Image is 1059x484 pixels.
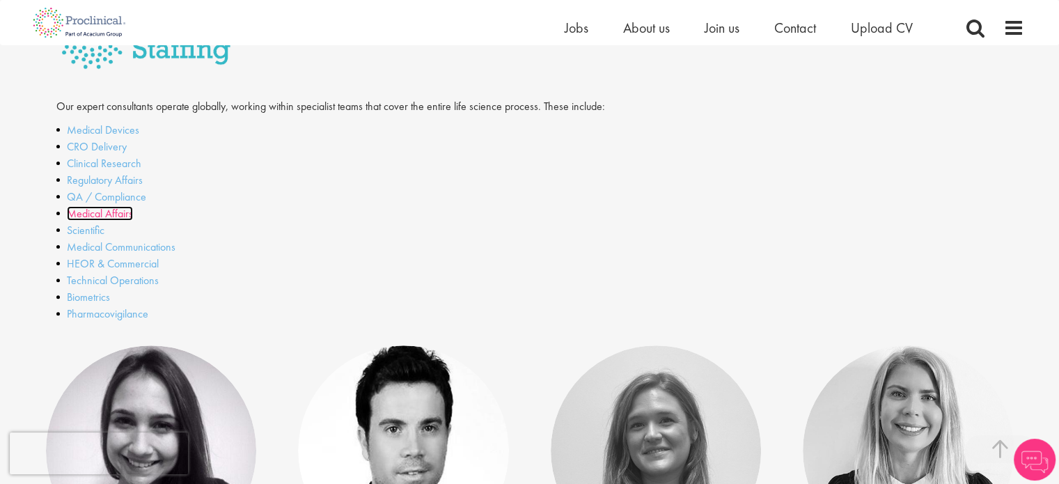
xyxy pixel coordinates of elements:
img: Chatbot [1014,439,1056,481]
a: Pharmacovigilance [67,306,148,321]
a: QA / Compliance [67,189,146,204]
p: Our expert consultants operate globally, working within specialist teams that cover the entire li... [56,99,681,115]
iframe: reCAPTCHA [10,432,188,474]
a: CRO Delivery [67,139,127,154]
a: Medical Communications [67,240,175,254]
a: Medical Devices [67,123,139,137]
a: Jobs [565,19,588,37]
a: Contact [774,19,816,37]
a: About us [623,19,670,37]
a: Join us [705,19,739,37]
a: Scientific [67,223,104,237]
a: HEOR & Commercial [67,256,159,271]
a: Upload CV [851,19,913,37]
a: Technical Operations [67,273,159,288]
a: Biometrics [67,290,110,304]
a: Regulatory Affairs [67,173,143,187]
a: Medical Affairs [67,206,133,221]
a: Clinical Research [67,156,141,171]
